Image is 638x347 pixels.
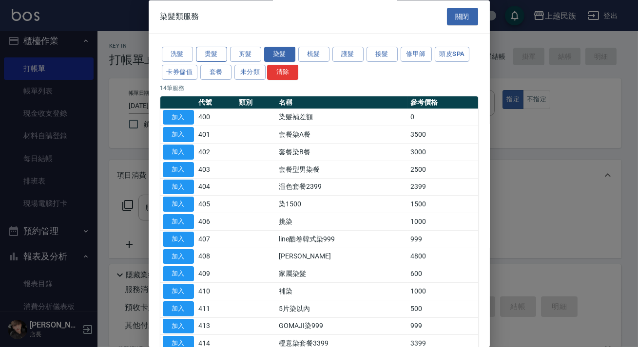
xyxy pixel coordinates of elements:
button: 接髮 [367,47,398,62]
button: 修甲師 [401,47,432,62]
button: 套餐 [200,65,232,80]
td: line酷卷韓式染999 [276,231,408,248]
button: 加入 [163,232,194,247]
button: 加入 [163,162,194,177]
button: 卡券儲值 [162,65,198,80]
td: 400 [196,109,236,127]
button: 未分類 [234,65,266,80]
td: 套餐染A餐 [276,126,408,144]
td: 401 [196,126,236,144]
td: 補染 [276,283,408,300]
button: 加入 [163,215,194,230]
button: 加入 [163,197,194,212]
button: 加入 [163,110,194,125]
td: 5片染以內 [276,300,408,318]
button: 加入 [163,284,194,299]
td: 4800 [408,248,478,266]
button: 加入 [163,301,194,316]
td: 渲色套餐2399 [276,179,408,196]
td: 染髮補差額 [276,109,408,127]
td: 405 [196,196,236,213]
span: 染髮類服務 [160,12,199,21]
td: 1000 [408,283,478,300]
button: 加入 [163,180,194,195]
td: 3000 [408,144,478,161]
td: 0 [408,109,478,127]
button: 燙髮 [196,47,227,62]
button: 洗髮 [162,47,193,62]
button: 加入 [163,319,194,334]
td: 3500 [408,126,478,144]
button: 梳髮 [298,47,329,62]
button: 剪髮 [230,47,261,62]
td: 套餐染B餐 [276,144,408,161]
td: 套餐型男染餐 [276,161,408,179]
td: GOMAJI染999 [276,318,408,335]
td: 挑染 [276,213,408,231]
td: 2399 [408,179,478,196]
th: 名稱 [276,96,408,109]
button: 關閉 [447,8,478,26]
td: 600 [408,265,478,283]
td: 407 [196,231,236,248]
button: 加入 [163,267,194,282]
button: 染髮 [264,47,295,62]
td: 1500 [408,196,478,213]
td: 500 [408,300,478,318]
button: 加入 [163,249,194,264]
td: 410 [196,283,236,300]
td: 404 [196,179,236,196]
td: 1000 [408,213,478,231]
th: 代號 [196,96,236,109]
td: 408 [196,248,236,266]
p: 14 筆服務 [160,84,478,92]
td: 染1500 [276,196,408,213]
td: 406 [196,213,236,231]
td: 402 [196,144,236,161]
td: [PERSON_NAME] [276,248,408,266]
td: 家屬染髮 [276,265,408,283]
td: 411 [196,300,236,318]
button: 加入 [163,145,194,160]
button: 加入 [163,128,194,143]
td: 999 [408,318,478,335]
td: 413 [196,318,236,335]
th: 類別 [236,96,276,109]
th: 參考價格 [408,96,478,109]
button: 清除 [267,65,298,80]
td: 2500 [408,161,478,179]
button: 護髮 [332,47,364,62]
td: 403 [196,161,236,179]
td: 999 [408,231,478,248]
button: 頭皮SPA [435,47,470,62]
td: 409 [196,265,236,283]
